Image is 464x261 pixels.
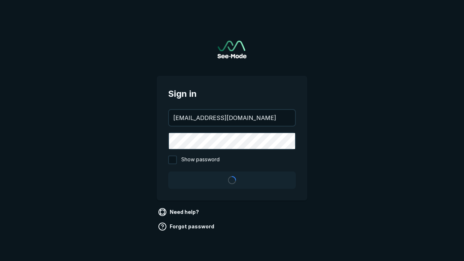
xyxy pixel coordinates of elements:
a: Forgot password [157,221,217,232]
span: Sign in [168,87,296,100]
a: Need help? [157,206,202,218]
span: Show password [181,156,220,164]
a: Go to sign in [217,41,246,58]
input: your@email.com [169,110,295,126]
img: See-Mode Logo [217,41,246,58]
